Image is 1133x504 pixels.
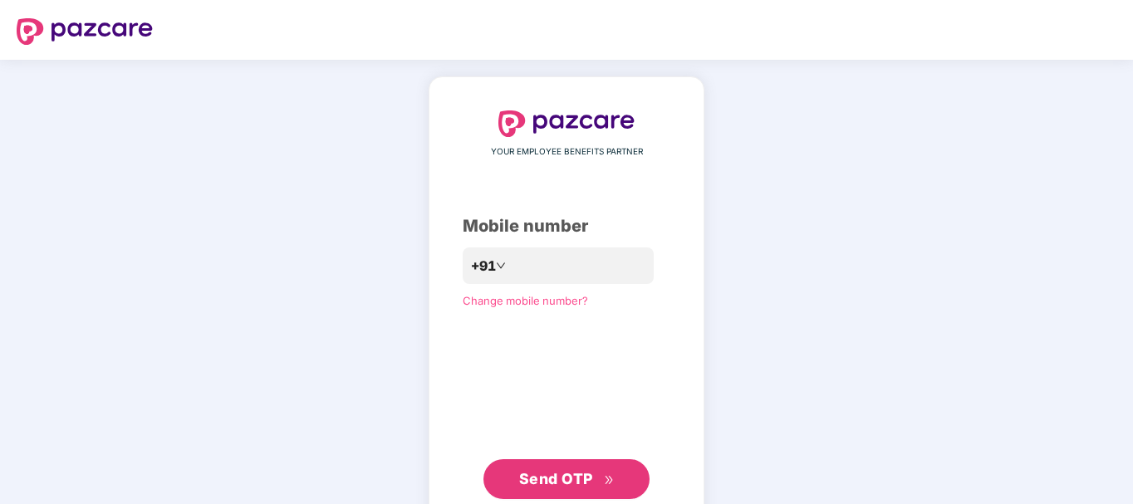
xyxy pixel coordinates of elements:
span: double-right [604,475,615,486]
div: Mobile number [463,213,670,239]
span: Send OTP [519,470,593,487]
img: logo [498,110,635,137]
span: YOUR EMPLOYEE BENEFITS PARTNER [491,145,643,159]
button: Send OTPdouble-right [483,459,650,499]
a: Change mobile number? [463,294,588,307]
span: +91 [471,256,496,276]
img: logo [17,18,153,45]
span: down [496,261,506,271]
